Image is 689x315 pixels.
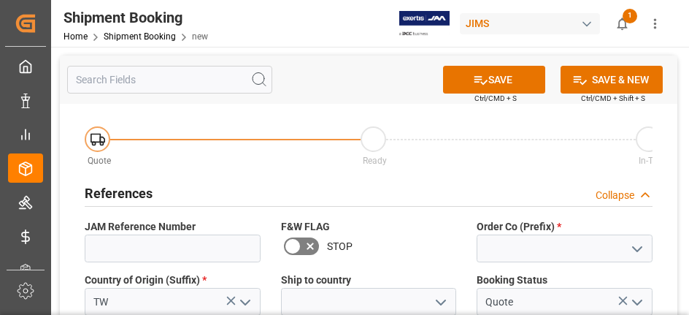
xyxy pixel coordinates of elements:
div: JIMS [460,13,600,34]
div: Shipment Booking [63,7,208,29]
button: open menu [625,238,647,260]
button: JIMS [460,10,606,37]
span: In-Transit [639,156,676,166]
span: STOP [327,239,353,254]
span: Ship to country [281,273,351,288]
span: Order Co (Prefix) [477,219,561,235]
button: SAVE [443,66,545,94]
button: open menu [429,291,451,314]
span: 1 [623,9,637,23]
img: Exertis%20JAM%20-%20Email%20Logo.jpg_1722504956.jpg [399,11,450,37]
button: show more [639,7,671,40]
h2: References [85,183,153,203]
span: Ready [363,156,387,166]
button: open menu [233,291,255,314]
button: open menu [625,291,647,314]
a: Shipment Booking [104,31,176,42]
span: Quote [88,156,111,166]
span: Ctrl/CMD + Shift + S [581,93,645,104]
span: F&W FLAG [281,219,330,235]
span: Booking Status [477,273,547,288]
input: Search Fields [67,66,272,94]
button: SAVE & NEW [561,66,663,94]
span: Country of Origin (Suffix) [85,273,207,288]
button: show 1 new notifications [606,7,639,40]
span: Ctrl/CMD + S [474,93,517,104]
div: Collapse [596,188,634,203]
a: Home [63,31,88,42]
span: JAM Reference Number [85,219,196,235]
